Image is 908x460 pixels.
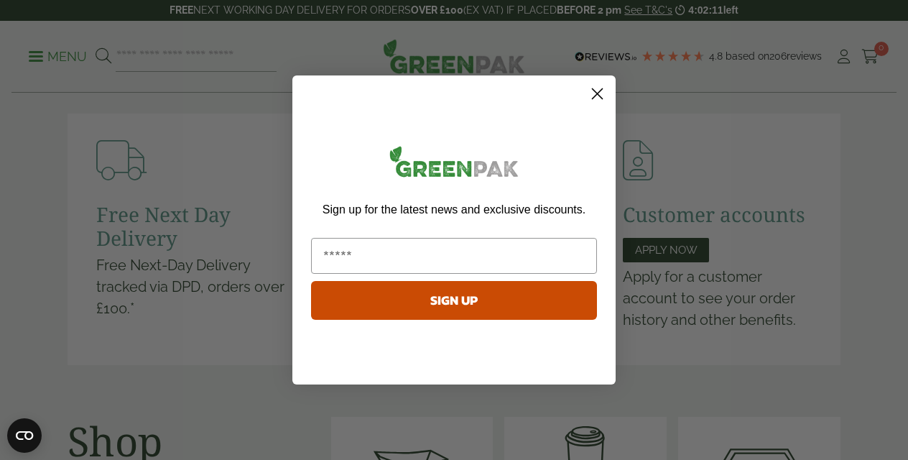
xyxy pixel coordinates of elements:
[311,238,597,274] input: Email
[311,281,597,320] button: SIGN UP
[323,203,585,216] span: Sign up for the latest news and exclusive discounts.
[7,418,42,453] button: Open CMP widget
[585,81,610,106] button: Close dialog
[311,140,597,188] img: greenpak_logo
